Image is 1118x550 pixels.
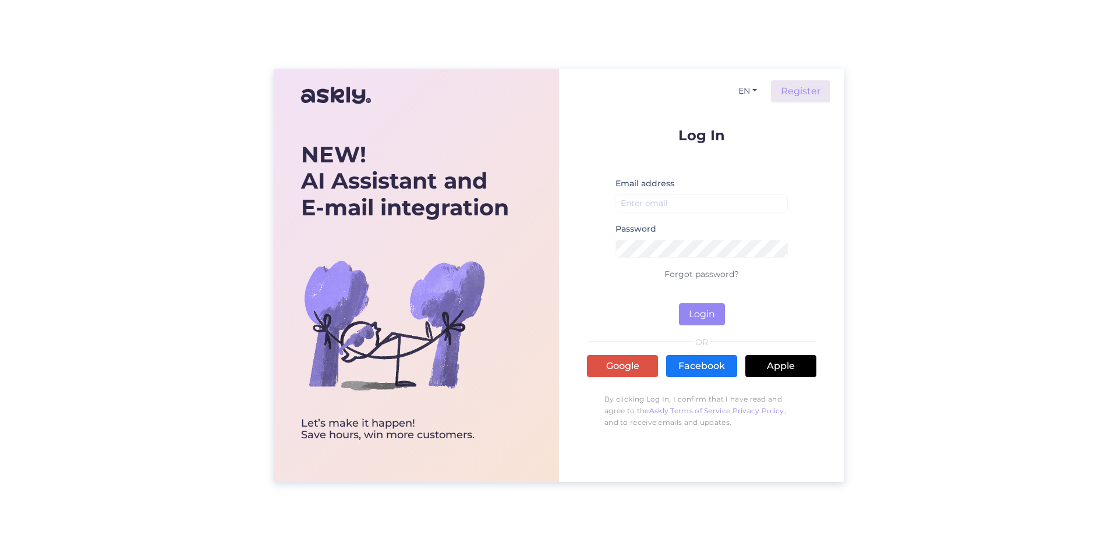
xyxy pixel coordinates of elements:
[301,81,371,109] img: Askly
[771,80,830,102] a: Register
[615,194,788,212] input: Enter email
[301,232,487,418] img: bg-askly
[694,338,710,346] span: OR
[745,355,816,377] a: Apple
[733,406,784,415] a: Privacy Policy
[587,355,658,377] a: Google
[587,388,816,434] p: By clicking Log In, I confirm that I have read and agree to the , , and to receive emails and upd...
[615,223,656,235] label: Password
[734,83,762,100] button: EN
[615,178,674,190] label: Email address
[664,269,739,279] a: Forgot password?
[649,406,731,415] a: Askly Terms of Service
[301,141,366,168] b: NEW!
[301,418,509,441] div: Let’s make it happen! Save hours, win more customers.
[666,355,737,377] a: Facebook
[679,303,725,325] button: Login
[587,128,816,143] p: Log In
[301,141,509,221] div: AI Assistant and E-mail integration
